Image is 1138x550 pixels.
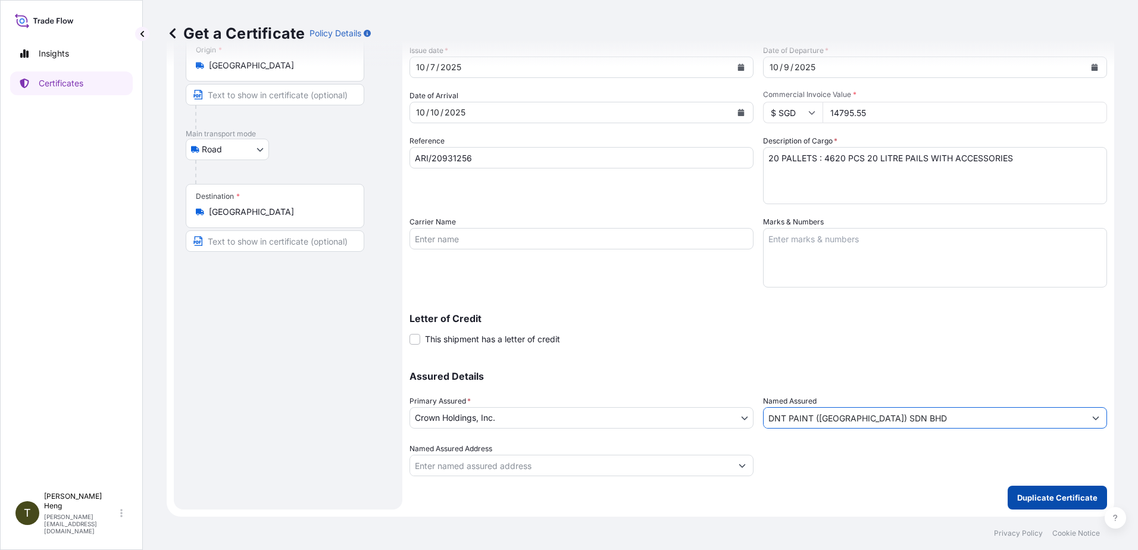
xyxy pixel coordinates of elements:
[429,105,440,120] div: day,
[196,192,240,201] div: Destination
[1017,492,1098,504] p: Duplicate Certificate
[731,455,753,476] button: Show suggestions
[410,455,731,476] input: Named Assured Address
[763,216,824,228] label: Marks & Numbers
[994,529,1043,538] a: Privacy Policy
[763,90,1107,99] span: Commercial Invoice Value
[24,507,31,519] span: T
[186,230,364,252] input: Text to appear on certificate
[763,395,817,407] label: Named Assured
[409,407,754,429] button: Crown Holdings, Inc.
[186,129,390,139] p: Main transport mode
[39,48,69,60] p: Insights
[764,407,1085,429] input: Assured Name
[731,103,751,122] button: Calendar
[167,24,305,43] p: Get a Certificate
[436,60,439,74] div: /
[790,60,793,74] div: /
[429,60,436,74] div: day,
[780,60,783,74] div: /
[409,443,492,455] label: Named Assured Address
[425,333,560,345] span: This shipment has a letter of credit
[409,135,445,147] label: Reference
[209,206,349,218] input: Destination
[763,135,837,147] label: Description of Cargo
[426,105,429,120] div: /
[1008,486,1107,510] button: Duplicate Certificate
[186,139,269,160] button: Select transport
[409,371,1107,381] p: Assured Details
[39,77,83,89] p: Certificates
[409,314,1107,323] p: Letter of Credit
[309,27,361,39] p: Policy Details
[1085,58,1104,77] button: Calendar
[409,228,754,249] input: Enter name
[426,60,429,74] div: /
[44,513,118,535] p: [PERSON_NAME][EMAIL_ADDRESS][DOMAIN_NAME]
[10,42,133,65] a: Insights
[415,60,426,74] div: month,
[409,216,456,228] label: Carrier Name
[783,60,790,74] div: day,
[439,60,462,74] div: year,
[440,105,443,120] div: /
[823,102,1107,123] input: Enter amount
[415,412,495,424] span: Crown Holdings, Inc.
[409,147,754,168] input: Enter booking reference
[443,105,467,120] div: year,
[409,395,471,407] span: Primary Assured
[202,143,222,155] span: Road
[409,90,458,102] span: Date of Arrival
[10,71,133,95] a: Certificates
[793,60,817,74] div: year,
[44,492,118,511] p: [PERSON_NAME] Heng
[186,84,364,105] input: Text to appear on certificate
[1085,407,1106,429] button: Show suggestions
[1052,529,1100,538] a: Cookie Notice
[415,105,426,120] div: month,
[763,147,1107,204] textarea: 21 PALLETS : 4032 PCS 20 LITRE PAILS WITH ACCESSORIES
[731,58,751,77] button: Calendar
[768,60,780,74] div: month,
